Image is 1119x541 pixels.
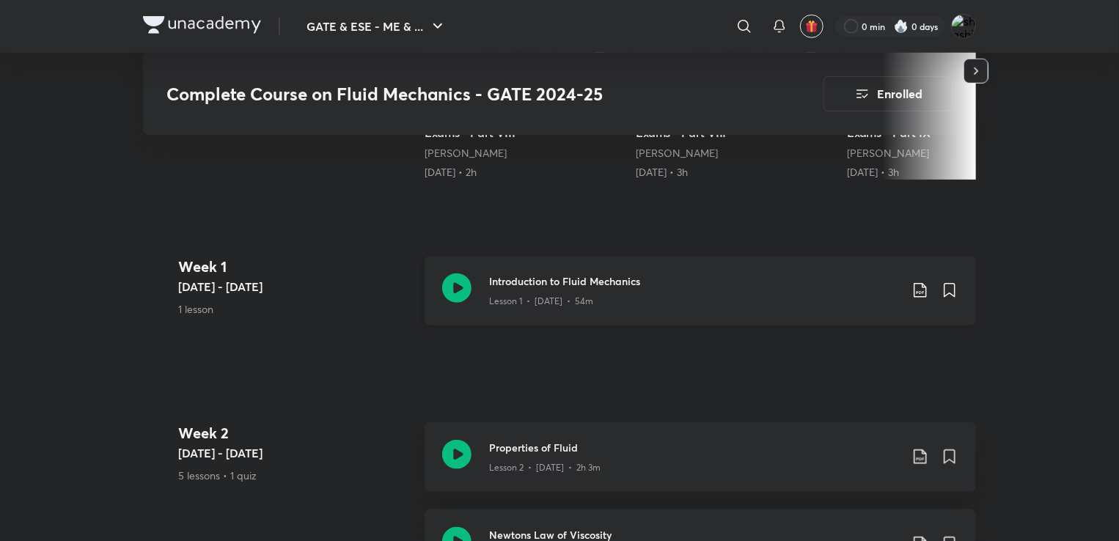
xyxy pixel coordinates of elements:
a: [PERSON_NAME] [847,146,929,160]
h3: Complete Course on Fluid Mechanics - GATE 2024-25 [166,84,741,105]
div: 19th Apr • 3h [847,165,1046,180]
a: Introduction to Fluid MechanicsLesson 1 • [DATE] • 54m [425,256,976,343]
a: Company Logo [143,16,261,37]
img: shashi kant [951,14,976,39]
button: GATE & ESE - ME & ... [298,12,455,41]
h3: Introduction to Fluid Mechanics [489,273,900,289]
div: 14th Apr • 3h [636,165,835,180]
a: [PERSON_NAME] [425,146,507,160]
img: Company Logo [143,16,261,34]
img: streak [894,19,909,34]
button: avatar [800,15,823,38]
h5: [DATE] - [DATE] [178,278,413,295]
div: 13th Apr • 2h [425,165,624,180]
div: Devendra Poonia [847,146,1046,161]
button: Enrolled [823,76,953,111]
p: Lesson 1 • [DATE] • 54m [489,295,593,308]
h4: Week 2 [178,422,413,444]
a: [PERSON_NAME] [636,146,718,160]
p: Lesson 2 • [DATE] • 2h 3m [489,461,601,474]
div: Devendra Poonia [636,146,835,161]
p: 5 lessons • 1 quiz [178,468,413,483]
a: Properties of FluidLesson 2 • [DATE] • 2h 3m [425,422,976,509]
img: avatar [805,20,818,33]
h5: [DATE] - [DATE] [178,444,413,462]
h4: Week 1 [178,256,413,278]
h3: Properties of Fluid [489,440,900,455]
div: Devendra Poonia [425,146,624,161]
p: 1 lesson [178,301,413,317]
